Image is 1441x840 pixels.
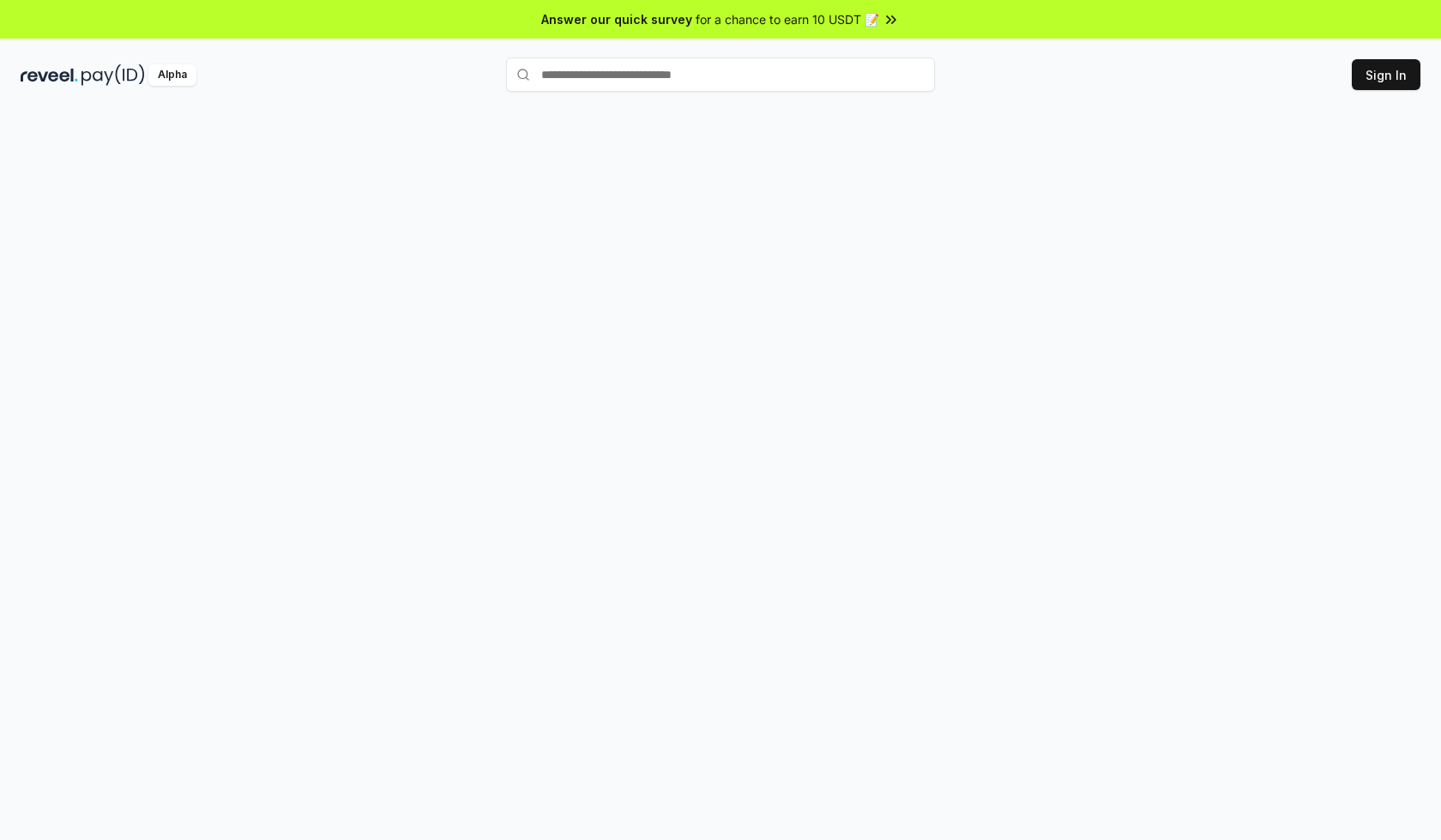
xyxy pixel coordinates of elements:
[541,10,692,28] span: Answer our quick survey
[81,64,145,86] img: pay_id
[696,10,879,28] span: for a chance to earn 10 USDT 📝
[148,64,196,86] div: Alpha
[21,64,78,86] img: reveel_dark
[1352,59,1420,90] button: Sign In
